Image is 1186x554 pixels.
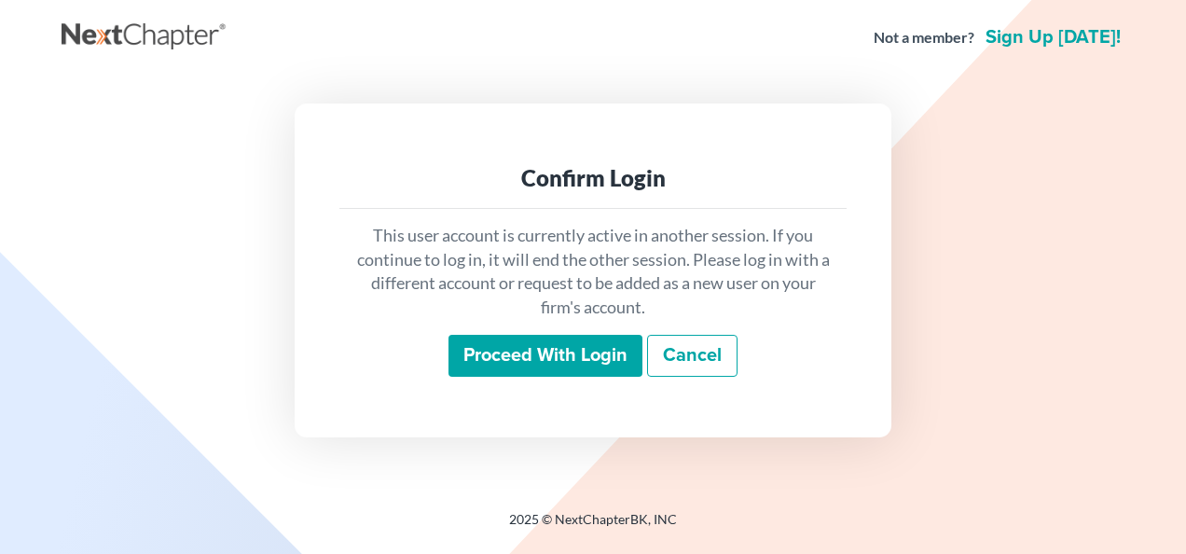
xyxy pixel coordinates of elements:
[354,224,832,320] p: This user account is currently active in another session. If you continue to log in, it will end ...
[982,28,1124,47] a: Sign up [DATE]!
[62,510,1124,544] div: 2025 © NextChapterBK, INC
[874,27,974,48] strong: Not a member?
[354,163,832,193] div: Confirm Login
[448,335,642,378] input: Proceed with login
[647,335,738,378] a: Cancel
